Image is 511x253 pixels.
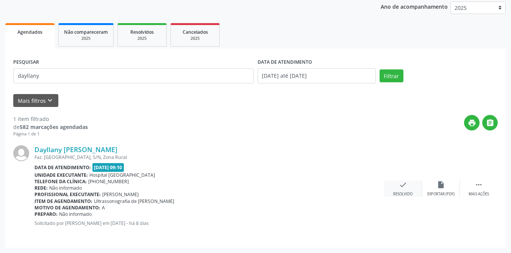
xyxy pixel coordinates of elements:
[13,94,58,107] button: Mais filtroskeyboard_arrow_down
[34,145,117,154] a: Dayllany [PERSON_NAME]
[64,36,108,41] div: 2025
[464,115,480,130] button: print
[17,29,42,35] span: Agendados
[427,192,455,197] div: Exportar (PDF)
[13,145,29,161] img: img
[13,68,254,83] input: Nome, CNS
[13,57,39,68] label: PESQUISAR
[486,119,494,127] i: 
[258,68,376,83] input: Selecione um intervalo
[102,204,105,211] span: A
[176,36,214,41] div: 2025
[34,220,384,226] p: Solicitado por [PERSON_NAME] em [DATE] - há 8 dias
[34,164,91,171] b: Data de atendimento:
[437,181,445,189] i: insert_drive_file
[59,211,92,217] span: Não informado
[13,115,88,123] div: 1 item filtrado
[482,115,498,130] button: 
[34,191,101,198] b: Profissional executante:
[13,123,88,131] div: de
[380,69,403,82] button: Filtrar
[49,185,82,191] span: Não informado
[94,198,174,204] span: Ultrassonografia de [PERSON_NAME]
[475,181,483,189] i: 
[130,29,154,35] span: Resolvidos
[34,154,384,160] div: Faz. [GEOGRAPHIC_DATA], S/N, Zona Rural
[34,178,87,185] b: Telefone da clínica:
[393,192,413,197] div: Resolvido
[34,198,92,204] b: Item de agendamento:
[123,36,161,41] div: 2025
[34,172,88,178] b: Unidade executante:
[13,131,88,137] div: Página 1 de 1
[34,211,58,217] b: Preparo:
[102,191,139,198] span: [PERSON_NAME]
[64,29,108,35] span: Não compareceram
[92,163,124,172] span: [DATE] 09:10
[34,204,100,211] b: Motivo de agendamento:
[258,57,312,68] label: DATA DE ATENDIMENTO
[89,172,155,178] span: Hospital [GEOGRAPHIC_DATA]
[20,123,88,130] strong: 582 marcações agendadas
[469,192,489,197] div: Mais ações
[34,185,48,191] b: Rede:
[468,119,476,127] i: print
[399,181,407,189] i: check
[46,96,54,105] i: keyboard_arrow_down
[183,29,208,35] span: Cancelados
[88,178,129,185] span: [PHONE_NUMBER]
[381,2,448,11] p: Ano de acompanhamento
